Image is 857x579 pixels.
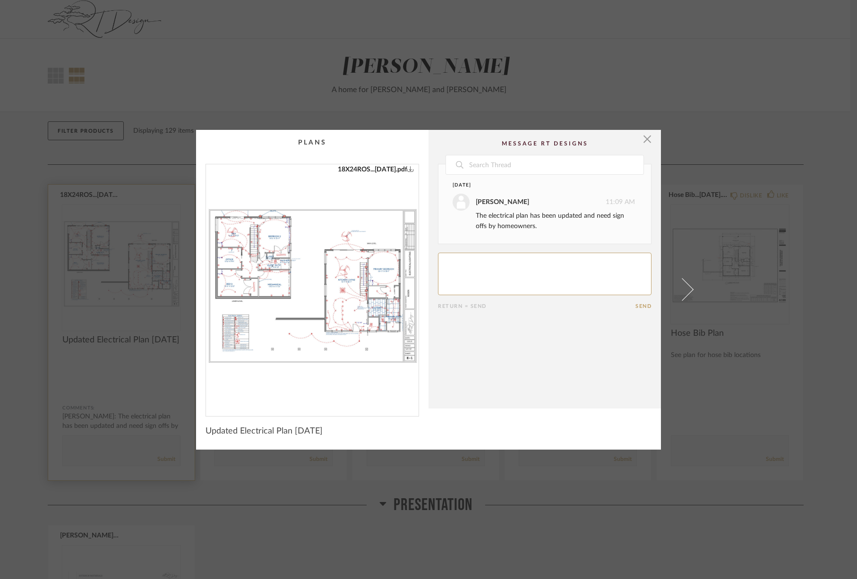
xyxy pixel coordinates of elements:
div: The electrical plan has been updated and need sign offs by homeowners. [476,211,635,231]
div: [PERSON_NAME] [476,197,529,207]
input: Search Thread [468,155,643,174]
a: 18X24ROS...[DATE].pdf [338,164,414,175]
div: 0 [206,164,419,409]
span: Updated Electrical Plan [DATE] [206,426,323,436]
div: 11:09 AM [453,194,635,211]
button: Send [635,303,651,309]
div: Return = Send [438,303,635,309]
img: 229b3913-5dd3-48c9-b5bc-ee2ab9b21c67_1000x1000.jpg [206,164,419,409]
button: Close [638,130,657,149]
div: [DATE] [453,182,617,189]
